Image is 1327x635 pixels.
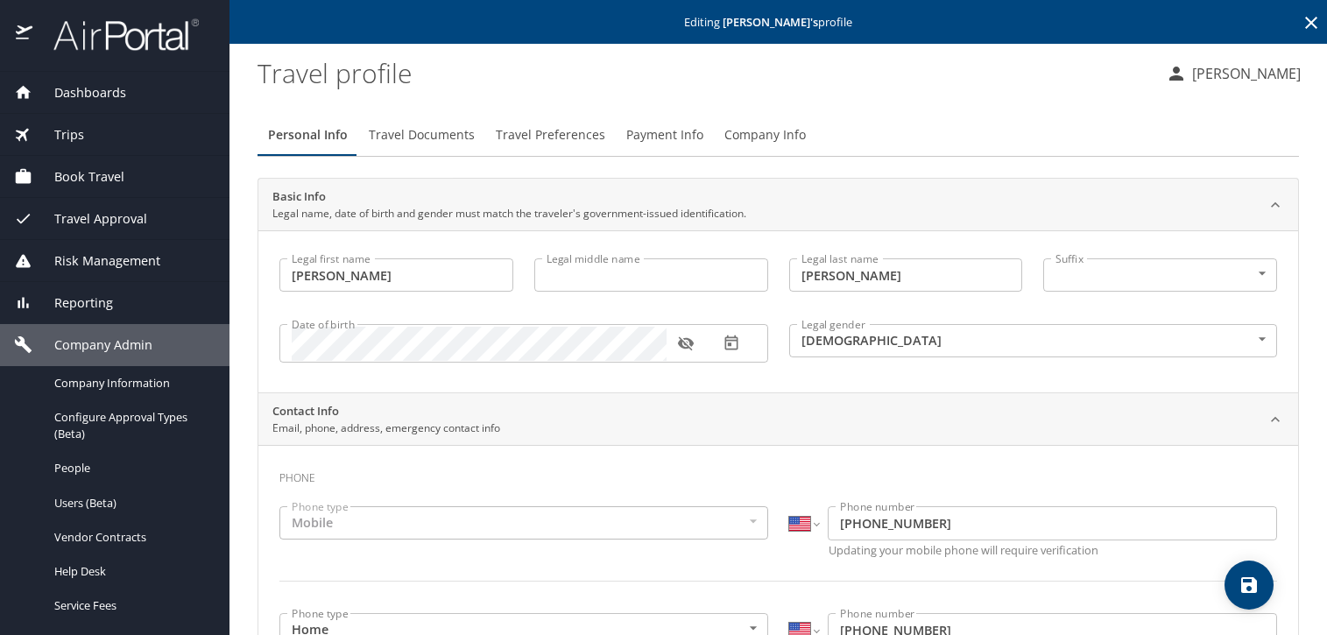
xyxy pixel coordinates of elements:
span: Configure Approval Types (Beta) [54,409,208,442]
h1: Travel profile [258,46,1152,100]
span: Travel Preferences [496,124,605,146]
span: Service Fees [54,597,208,614]
div: Contact InfoEmail, phone, address, emergency contact info [258,393,1298,446]
span: Users (Beta) [54,495,208,512]
h2: Contact Info [272,403,500,420]
span: Company Info [724,124,806,146]
p: [PERSON_NAME] [1187,63,1301,84]
span: Book Travel [32,167,124,187]
span: Travel Approval [32,209,147,229]
div: ​ [1043,258,1277,292]
span: People [54,460,208,476]
p: Updating your mobile phone will require verification [829,545,1278,556]
span: Personal Info [268,124,348,146]
div: Mobile [279,506,768,540]
img: icon-airportal.png [16,18,34,52]
div: Basic InfoLegal name, date of birth and gender must match the traveler's government-issued identi... [258,179,1298,231]
p: Editing profile [235,17,1322,28]
div: [DEMOGRAPHIC_DATA] [789,324,1278,357]
h3: Phone [279,459,1277,489]
span: Trips [32,125,84,145]
button: [PERSON_NAME] [1159,58,1308,89]
span: Company Admin [32,335,152,355]
span: Help Desk [54,563,208,580]
span: Reporting [32,293,113,313]
div: Profile [258,114,1299,156]
span: Dashboards [32,83,126,102]
p: Email, phone, address, emergency contact info [272,420,500,436]
h2: Basic Info [272,188,746,206]
img: airportal-logo.png [34,18,199,52]
span: Vendor Contracts [54,529,208,546]
span: Payment Info [626,124,703,146]
span: Company Information [54,375,208,392]
p: Legal name, date of birth and gender must match the traveler's government-issued identification. [272,206,746,222]
span: Travel Documents [369,124,475,146]
div: Basic InfoLegal name, date of birth and gender must match the traveler's government-issued identi... [258,230,1298,392]
button: save [1225,561,1274,610]
span: Risk Management [32,251,160,271]
strong: [PERSON_NAME] 's [723,14,818,30]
